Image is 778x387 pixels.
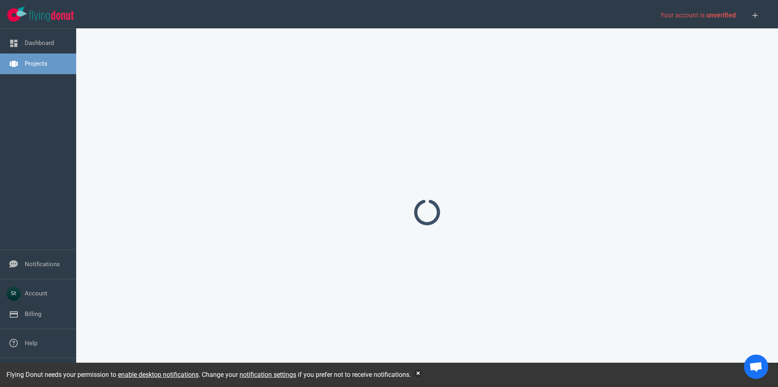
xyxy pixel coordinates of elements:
[199,371,411,378] span: . Change your if you prefer not to receive notifications.
[25,340,37,347] a: Help
[25,290,47,297] a: Account
[29,11,74,21] img: Flying Donut text logo
[744,355,768,379] div: Open chat
[6,371,199,378] span: Flying Donut needs your permission to
[118,371,199,378] a: enable desktop notifications
[25,261,60,268] a: Notifications
[660,11,736,19] span: Your account is
[25,310,41,318] a: Billing
[706,11,736,19] span: unverified
[25,60,47,67] a: Projects
[239,371,296,378] a: notification settings
[25,39,54,47] a: Dashboard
